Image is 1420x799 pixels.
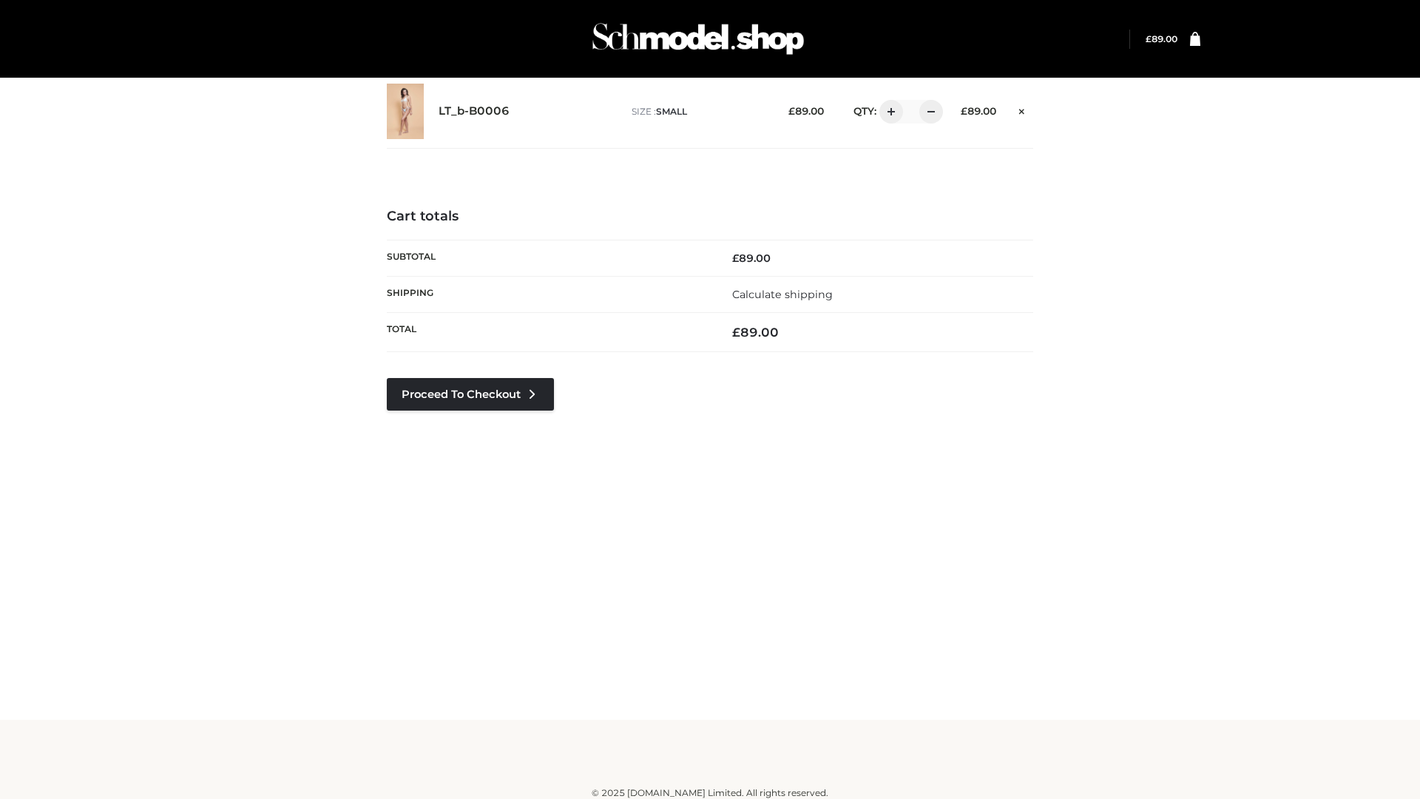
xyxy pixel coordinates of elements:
a: Proceed to Checkout [387,378,554,411]
h4: Cart totals [387,209,1033,225]
p: size : [632,105,765,118]
span: £ [732,325,740,340]
a: LT_b-B0006 [439,104,510,118]
span: £ [788,105,795,117]
th: Subtotal [387,240,710,276]
span: £ [1146,33,1152,44]
bdi: 89.00 [961,105,996,117]
a: Remove this item [1011,100,1033,119]
bdi: 89.00 [1146,33,1177,44]
span: £ [961,105,967,117]
bdi: 89.00 [732,252,771,265]
span: £ [732,252,739,265]
th: Shipping [387,276,710,312]
th: Total [387,313,710,352]
bdi: 89.00 [732,325,779,340]
span: SMALL [656,106,687,117]
img: Schmodel Admin 964 [587,10,809,68]
a: Calculate shipping [732,288,833,301]
div: QTY: [839,100,938,124]
bdi: 89.00 [788,105,824,117]
a: £89.00 [1146,33,1177,44]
